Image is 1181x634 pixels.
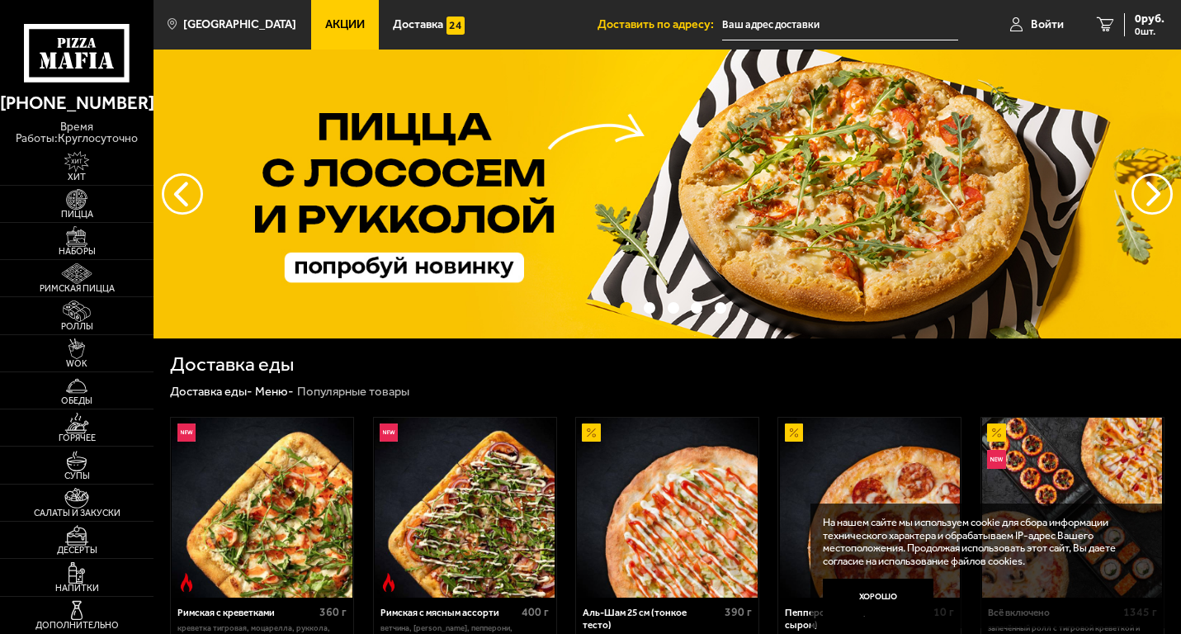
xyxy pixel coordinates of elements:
img: 15daf4d41897b9f0e9f617042186c801.svg [446,17,465,35]
button: точки переключения [668,302,679,314]
button: точки переключения [691,302,702,314]
button: точки переключения [620,302,631,314]
a: АкционныйНовинкаВсё включено [981,418,1164,598]
span: 400 г [522,605,549,619]
div: Популярные товары [297,384,409,400]
p: На нашем сайте мы используем cookie для сбора информации технического характера и обрабатываем IP... [823,516,1142,567]
a: АкционныйПепперони 25 см (толстое с сыром) [778,418,961,598]
button: точки переключения [644,302,655,314]
div: Римская с мясным ассорти [380,607,518,618]
img: Акционный [987,423,1005,442]
img: Римская с креветками [172,418,352,598]
img: Всё включено [982,418,1162,598]
img: Острое блюдо [177,573,196,591]
span: Доставка [393,19,443,31]
button: следующий [162,173,203,215]
a: Меню- [255,384,294,399]
img: Пепперони 25 см (толстое с сыром) [780,418,960,598]
span: Акции [325,19,365,31]
img: Острое блюдо [380,573,398,591]
button: предыдущий [1131,173,1173,215]
button: Хорошо [823,579,933,616]
span: 360 г [319,605,347,619]
span: 390 г [725,605,752,619]
a: НовинкаОстрое блюдоРимская с креветками [171,418,353,598]
input: Ваш адрес доставки [722,10,958,40]
img: Новинка [380,423,398,442]
a: НовинкаОстрое блюдоРимская с мясным ассорти [374,418,556,598]
img: Акционный [582,423,600,442]
img: Акционный [785,423,803,442]
button: точки переключения [715,302,726,314]
span: [GEOGRAPHIC_DATA] [183,19,296,31]
img: Новинка [987,450,1005,468]
div: Пепперони 25 см (толстое с сыром) [785,607,923,631]
img: Аль-Шам 25 см (тонкое тесто) [577,418,757,598]
span: 0 руб. [1135,13,1164,25]
img: Римская с мясным ассорти [375,418,555,598]
div: Аль-Шам 25 см (тонкое тесто) [583,607,720,631]
span: Доставить по адресу: [598,19,722,31]
a: Доставка еды- [170,384,253,399]
img: Новинка [177,423,196,442]
span: 0 шт. [1135,26,1164,36]
div: Римская с креветками [177,607,315,618]
a: АкционныйАль-Шам 25 см (тонкое тесто) [576,418,758,598]
span: Войти [1031,19,1064,31]
h1: Доставка еды [170,355,294,375]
